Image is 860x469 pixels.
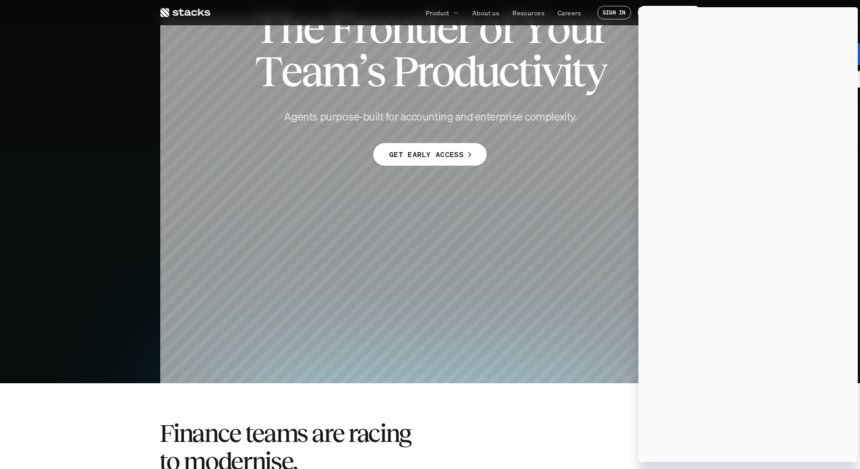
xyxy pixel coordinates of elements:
[521,6,547,50] span: Y
[472,8,499,18] p: About us
[603,9,626,16] p: SIGN IN
[467,5,505,21] a: About us
[373,143,487,166] a: GET EARLY ACCESS
[518,50,530,93] span: t
[301,50,321,93] span: a
[479,6,500,50] span: o
[569,6,592,50] span: u
[531,50,541,93] span: i
[416,50,431,93] span: r
[592,6,607,50] span: r
[456,6,471,50] span: r
[303,6,323,50] span: e
[562,50,572,93] span: i
[281,50,301,93] span: e
[547,6,568,50] span: o
[414,6,426,50] span: t
[437,6,456,50] span: e
[426,8,450,18] p: Product
[392,50,416,93] span: P
[366,50,384,93] span: s
[255,50,281,93] span: T
[541,50,562,93] span: v
[268,109,593,125] h4: Agents purpose-built for accounting and enterprise complexity.
[353,6,368,50] span: r
[558,8,581,18] p: Careers
[597,6,631,19] a: SIGN IN
[552,5,586,21] a: Careers
[253,6,279,50] span: T
[426,6,436,50] span: i
[572,50,584,93] span: t
[389,148,464,161] p: GET EARLY ACCESS
[453,50,475,93] span: d
[358,50,366,93] span: ’
[321,50,358,93] span: m
[475,50,498,93] span: u
[507,5,550,21] a: Resources
[498,50,518,93] span: c
[512,8,544,18] p: Resources
[431,50,453,93] span: o
[330,6,353,50] span: F
[369,6,390,50] span: o
[279,6,302,50] span: h
[585,50,605,93] span: y
[638,6,701,19] a: GET EARLY ACCESS
[390,6,414,50] span: n
[501,6,514,50] span: f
